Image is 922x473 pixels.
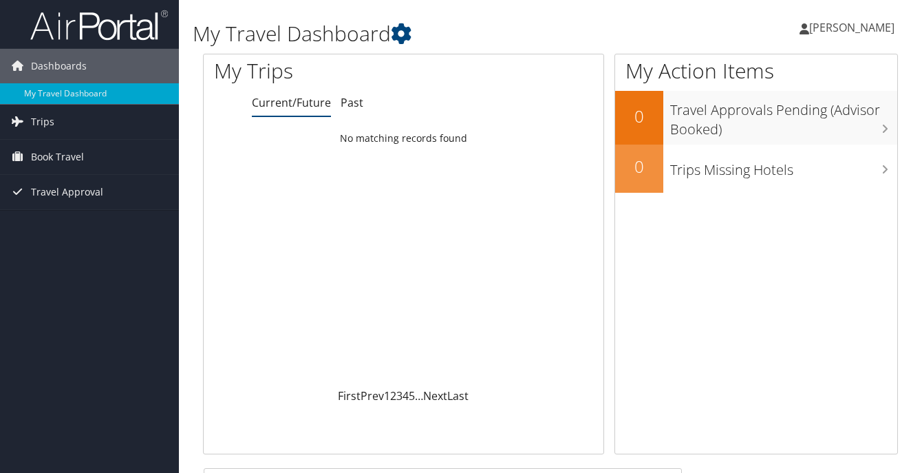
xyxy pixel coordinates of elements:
[415,388,423,403] span: …
[615,155,663,178] h2: 0
[30,9,168,41] img: airportal-logo.png
[447,388,469,403] a: Last
[338,388,361,403] a: First
[396,388,403,403] a: 3
[31,140,84,174] span: Book Travel
[615,105,663,128] h2: 0
[615,56,897,85] h1: My Action Items
[193,19,669,48] h1: My Travel Dashboard
[423,388,447,403] a: Next
[31,49,87,83] span: Dashboards
[252,95,331,110] a: Current/Future
[615,145,897,193] a: 0Trips Missing Hotels
[31,105,54,139] span: Trips
[670,94,897,139] h3: Travel Approvals Pending (Advisor Booked)
[204,126,603,151] td: No matching records found
[409,388,415,403] a: 5
[809,20,894,35] span: [PERSON_NAME]
[361,388,384,403] a: Prev
[214,56,427,85] h1: My Trips
[670,154,897,180] h3: Trips Missing Hotels
[403,388,409,403] a: 4
[384,388,390,403] a: 1
[800,7,908,48] a: [PERSON_NAME]
[615,91,897,144] a: 0Travel Approvals Pending (Advisor Booked)
[390,388,396,403] a: 2
[341,95,363,110] a: Past
[31,175,103,209] span: Travel Approval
